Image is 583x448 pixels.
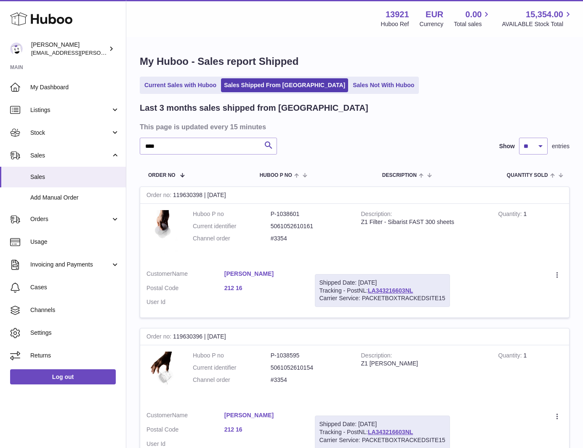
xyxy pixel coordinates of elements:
[221,78,348,92] a: Sales Shipped From [GEOGRAPHIC_DATA]
[499,142,515,150] label: Show
[271,352,349,360] dd: P-1038595
[146,192,173,200] strong: Order no
[224,284,302,292] a: 212 16
[498,352,524,361] strong: Quantity
[146,426,224,436] dt: Postal Code
[146,210,180,255] img: 1742782158.jpeg
[271,235,349,243] dd: #3354
[30,106,111,114] span: Listings
[30,306,120,314] span: Channels
[426,9,443,20] strong: EUR
[193,210,271,218] dt: Huboo P no
[224,270,302,278] a: [PERSON_NAME]
[315,274,450,307] div: Tracking - PostNL:
[271,376,349,384] dd: #3354
[193,222,271,230] dt: Current identifier
[319,279,445,287] div: Shipped Date: [DATE]
[140,187,569,204] div: 119630398 | [DATE]
[140,122,567,131] h3: This page is updated every 15 minutes
[146,270,172,277] span: Customer
[140,55,570,68] h1: My Huboo - Sales report Shipped
[30,173,120,181] span: Sales
[146,411,224,421] dt: Name
[382,173,417,178] span: Description
[146,352,180,397] img: 1742781907.png
[361,211,392,219] strong: Description
[30,283,120,291] span: Cases
[193,235,271,243] dt: Channel order
[492,204,569,264] td: 1
[368,429,413,435] a: LA343216603NL
[30,152,111,160] span: Sales
[498,211,524,219] strong: Quantity
[361,360,486,368] div: Z1 [PERSON_NAME]
[141,78,219,92] a: Current Sales with Huboo
[319,436,445,444] div: Carrier Service: PACKETBOXTRACKEDSITE15
[140,102,368,114] h2: Last 3 months sales shipped from [GEOGRAPHIC_DATA]
[30,329,120,337] span: Settings
[31,41,107,57] div: [PERSON_NAME]
[146,440,224,448] dt: User Id
[30,215,111,223] span: Orders
[271,222,349,230] dd: 5061052610161
[30,129,111,137] span: Stock
[526,9,563,20] span: 15,354.00
[193,352,271,360] dt: Huboo P no
[193,364,271,372] dt: Current identifier
[140,328,569,345] div: 119630396 | [DATE]
[361,218,486,226] div: Z1 Filter - Sibarist FAST 300 sheets
[30,352,120,360] span: Returns
[146,298,224,306] dt: User Id
[30,238,120,246] span: Usage
[502,20,573,28] span: AVAILABLE Stock Total
[146,412,172,419] span: Customer
[146,284,224,294] dt: Postal Code
[319,294,445,302] div: Carrier Service: PACKETBOXTRACKEDSITE15
[10,43,23,55] img: europe@orea.uk
[466,9,482,20] span: 0.00
[224,411,302,419] a: [PERSON_NAME]
[10,369,116,384] a: Log out
[552,142,570,150] span: entries
[420,20,444,28] div: Currency
[224,426,302,434] a: 212 16
[146,333,173,342] strong: Order no
[361,352,392,361] strong: Description
[30,194,120,202] span: Add Manual Order
[30,83,120,91] span: My Dashboard
[502,9,573,28] a: 15,354.00 AVAILABLE Stock Total
[350,78,417,92] a: Sales Not With Huboo
[31,49,169,56] span: [EMAIL_ADDRESS][PERSON_NAME][DOMAIN_NAME]
[386,9,409,20] strong: 13921
[381,20,409,28] div: Huboo Ref
[319,420,445,428] div: Shipped Date: [DATE]
[146,270,224,280] dt: Name
[271,364,349,372] dd: 5061052610154
[271,210,349,218] dd: P-1038601
[507,173,548,178] span: Quantity Sold
[193,376,271,384] dt: Channel order
[454,9,491,28] a: 0.00 Total sales
[30,261,111,269] span: Invoicing and Payments
[492,345,569,405] td: 1
[368,287,413,294] a: LA343216603NL
[260,173,292,178] span: Huboo P no
[454,20,491,28] span: Total sales
[148,173,176,178] span: Order No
